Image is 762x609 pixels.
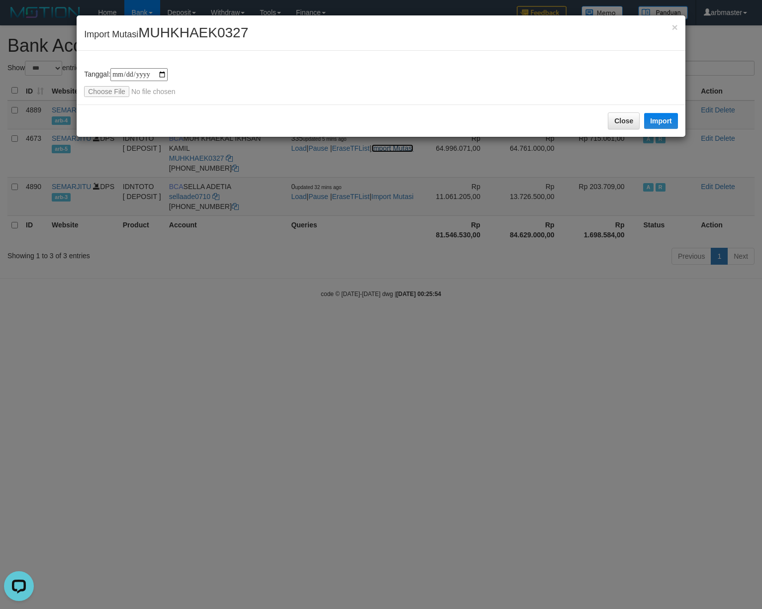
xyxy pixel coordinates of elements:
button: Close [672,22,678,32]
span: × [672,21,678,33]
div: Tanggal: [84,68,678,97]
button: Import [644,113,678,129]
span: MUHKHAEK0327 [138,25,248,40]
button: Open LiveChat chat widget [4,4,34,34]
span: Import Mutasi [84,29,248,39]
button: Close [608,112,640,129]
